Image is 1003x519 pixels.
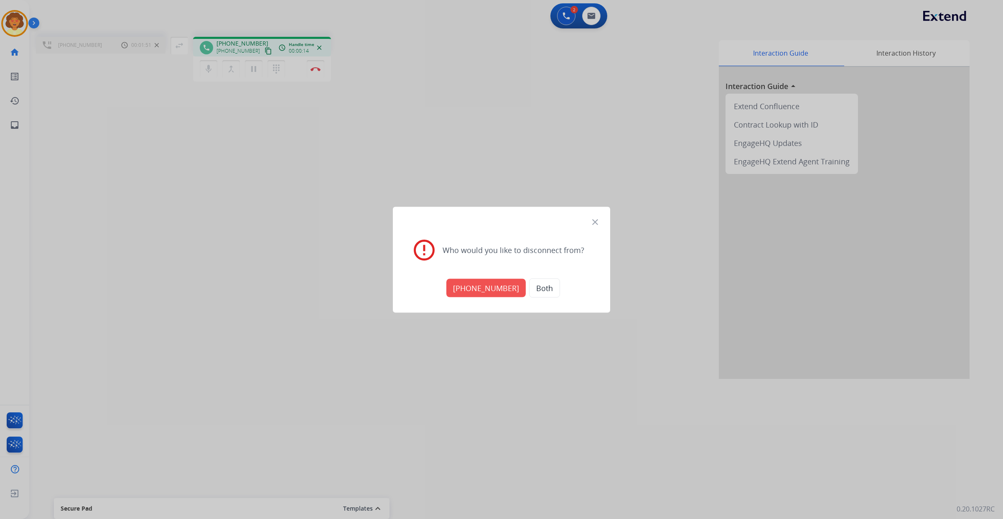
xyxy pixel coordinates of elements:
[529,278,560,297] button: Both
[590,217,600,227] mat-icon: close
[957,504,995,514] p: 0.20.1027RC
[446,279,526,297] button: [PHONE_NUMBER]
[443,244,584,256] span: Who would you like to disconnect from?
[412,238,437,263] mat-icon: error_outline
